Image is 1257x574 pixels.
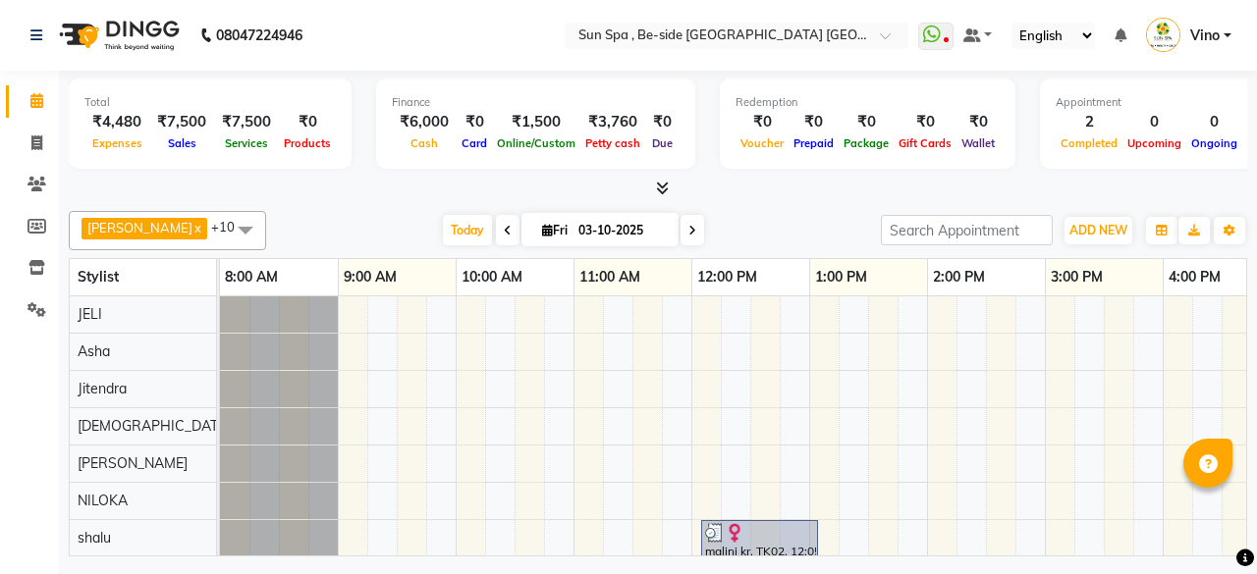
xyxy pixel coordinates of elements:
div: Total [84,94,336,111]
div: 0 [1122,111,1186,133]
span: Completed [1056,136,1122,150]
span: NILOKA [78,492,128,509]
img: Vino [1146,18,1180,52]
span: ADD NEW [1069,223,1127,237]
span: Wallet [956,136,1000,150]
a: 10:00 AM [457,263,527,291]
div: 0 [1186,111,1242,133]
span: +10 [211,219,249,235]
a: 12:00 PM [692,263,762,291]
span: [PERSON_NAME] [87,220,192,235]
div: ₹0 [789,111,839,133]
b: 08047224946 [216,8,302,63]
a: 11:00 AM [574,263,645,291]
span: Card [457,136,492,150]
div: malini kr, TK02, 12:05 PM-01:05 PM, Hair Spa 2000 [703,523,816,560]
a: 4:00 PM [1164,263,1226,291]
div: ₹0 [736,111,789,133]
span: Jitendra [78,380,127,397]
div: ₹7,500 [214,111,279,133]
div: ₹0 [956,111,1000,133]
span: Voucher [736,136,789,150]
span: Fri [537,223,573,237]
div: ₹0 [457,111,492,133]
div: Finance [392,94,680,111]
div: ₹6,000 [392,111,457,133]
div: 2 [1056,111,1122,133]
span: Vino [1190,26,1220,46]
span: Asha [78,342,110,360]
div: ₹0 [839,111,894,133]
button: ADD NEW [1065,217,1132,244]
div: ₹0 [645,111,680,133]
input: 2025-10-03 [573,216,671,245]
span: Expenses [87,136,147,150]
img: logo [50,8,185,63]
span: Ongoing [1186,136,1242,150]
span: Gift Cards [894,136,956,150]
span: [PERSON_NAME] [78,454,188,472]
a: x [192,220,201,235]
span: Cash [406,136,443,150]
span: Services [220,136,273,150]
a: 1:00 PM [810,263,872,291]
span: Package [839,136,894,150]
div: ₹3,760 [580,111,645,133]
span: Today [443,215,492,245]
span: Online/Custom [492,136,580,150]
a: 8:00 AM [220,263,283,291]
span: JELI [78,305,102,323]
a: 2:00 PM [928,263,990,291]
div: ₹0 [894,111,956,133]
span: Petty cash [580,136,645,150]
span: Due [647,136,678,150]
span: Products [279,136,336,150]
span: [DEMOGRAPHIC_DATA] [78,417,231,435]
div: ₹7,500 [149,111,214,133]
div: ₹0 [279,111,336,133]
div: ₹4,480 [84,111,149,133]
div: Redemption [736,94,1000,111]
span: Stylist [78,268,119,286]
input: Search Appointment [881,215,1053,245]
iframe: chat widget [1175,496,1237,554]
a: 3:00 PM [1046,263,1108,291]
span: shalu [78,529,111,547]
span: Sales [163,136,201,150]
div: ₹1,500 [492,111,580,133]
span: Upcoming [1122,136,1186,150]
a: 9:00 AM [339,263,402,291]
span: Prepaid [789,136,839,150]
